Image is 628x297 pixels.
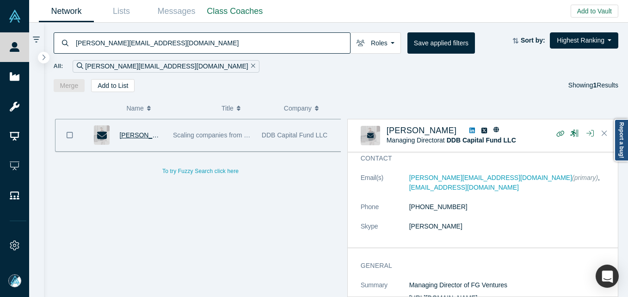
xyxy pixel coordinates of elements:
button: Bookmark [55,119,84,151]
button: Company [284,99,337,118]
dd: [PERSON_NAME] [409,222,612,231]
dt: Email(s) [361,173,409,202]
a: [PHONE_NUMBER] [409,203,468,210]
dt: Skype [361,222,409,241]
strong: 1 [593,81,597,89]
a: Report a bug! [614,119,628,161]
button: Add to Vault [571,5,618,18]
button: Save applied filters [407,32,475,54]
span: Name [126,99,143,118]
input: Search by name, title, company, summary, expertise, investment criteria or topics of focus [75,32,350,54]
span: DDB Capital Fund LLC [262,131,327,139]
img: Mia Scott's Account [8,274,21,287]
button: Name [126,99,212,118]
button: Merge [54,79,85,92]
span: (primary) [572,174,598,181]
a: [PERSON_NAME][EMAIL_ADDRESS][DOMAIN_NAME] [409,174,572,181]
a: Class Coaches [204,0,266,22]
a: DDB Capital Fund LLC [447,136,516,144]
button: Title [222,99,274,118]
div: Showing [568,79,618,92]
a: [PERSON_NAME] [119,131,172,139]
strong: Sort by: [521,37,545,44]
button: Add to List [91,79,135,92]
img: Alchemist Vault Logo [8,10,21,23]
span: Scaling companies from $0-$2b [173,131,264,139]
a: Network [39,0,94,22]
dd: , [409,173,612,192]
h3: Contact [361,154,599,163]
span: Title [222,99,234,118]
p: Managing Director of FG Ventures [409,280,612,290]
button: Roles [350,32,401,54]
a: [EMAIL_ADDRESS][DOMAIN_NAME] [409,184,519,191]
a: Lists [94,0,149,22]
div: [PERSON_NAME][EMAIL_ADDRESS][DOMAIN_NAME] [73,60,259,73]
h3: General [361,261,599,271]
span: Managing Director at [387,136,516,144]
a: Messages [149,0,204,22]
span: Results [593,81,618,89]
button: Close [597,126,611,141]
span: Company [284,99,312,118]
button: Highest Ranking [550,32,618,49]
a: [PERSON_NAME] [387,126,457,135]
dt: Phone [361,202,409,222]
button: To try Fuzzy Search click here [156,165,245,177]
span: All: [54,62,63,71]
button: Remove Filter [248,61,255,72]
